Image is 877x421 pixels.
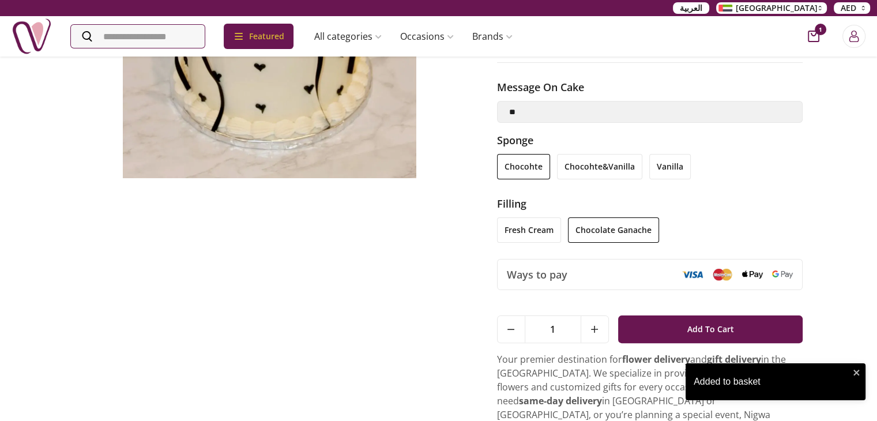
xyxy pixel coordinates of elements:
strong: gift delivery [707,353,761,366]
button: Login [842,25,865,48]
span: Add To Cart [687,319,734,340]
img: Arabic_dztd3n.png [718,5,732,12]
li: chocolate ganache [568,217,659,243]
button: cart-button [808,31,819,42]
button: [GEOGRAPHIC_DATA] [716,2,827,14]
span: [GEOGRAPHIC_DATA] [736,2,818,14]
a: Occasions [391,25,463,48]
button: AED [834,2,870,14]
img: Visa [682,270,703,279]
li: fresh cream [497,217,561,243]
img: Apple Pay [742,270,763,279]
div: Featured [224,24,293,49]
li: chocohte [497,154,550,179]
button: close [853,368,861,377]
a: All categories [305,25,391,48]
input: Search [71,25,205,48]
li: chocohte&vanilla [557,154,642,179]
span: 1 [815,24,826,35]
div: Added to basket [694,375,849,389]
a: Brands [463,25,522,48]
span: Ways to pay [507,266,567,283]
span: AED [841,2,856,14]
img: Nigwa-uae-gifts [12,16,52,57]
strong: flower delivery [622,353,690,366]
h3: Sponge [497,132,803,148]
button: Add To Cart [618,315,803,343]
h3: Message on cake [497,79,803,95]
img: Google Pay [772,270,793,279]
li: vanilla [649,154,691,179]
h3: filling [497,196,803,212]
span: العربية [680,2,702,14]
img: Mastercard [712,268,733,280]
strong: same-day delivery [519,394,602,407]
span: 1 [525,316,581,343]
